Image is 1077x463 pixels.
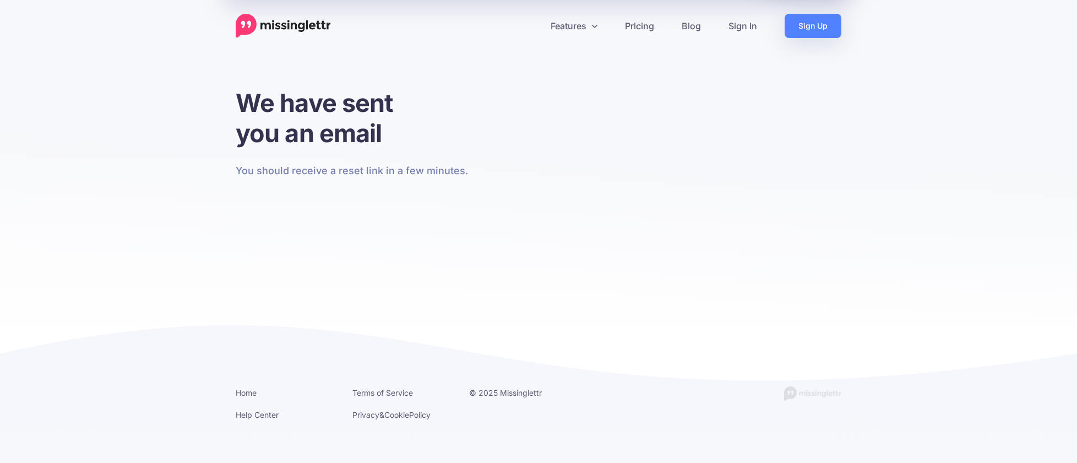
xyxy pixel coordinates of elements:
a: Cookie [384,410,409,419]
a: Features [537,14,611,38]
li: © 2025 Missinglettr [469,386,569,400]
a: Pricing [611,14,668,38]
a: Sign Up [785,14,841,38]
a: Sign In [715,14,771,38]
a: Home [236,388,257,397]
a: Blog [668,14,715,38]
li: & Policy [352,408,453,422]
a: Privacy [352,410,379,419]
h1: We have sent you an email [236,88,478,148]
a: Terms of Service [352,388,413,397]
p: You should receive a reset link in a few minutes. [236,162,478,180]
a: Help Center [236,410,279,419]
